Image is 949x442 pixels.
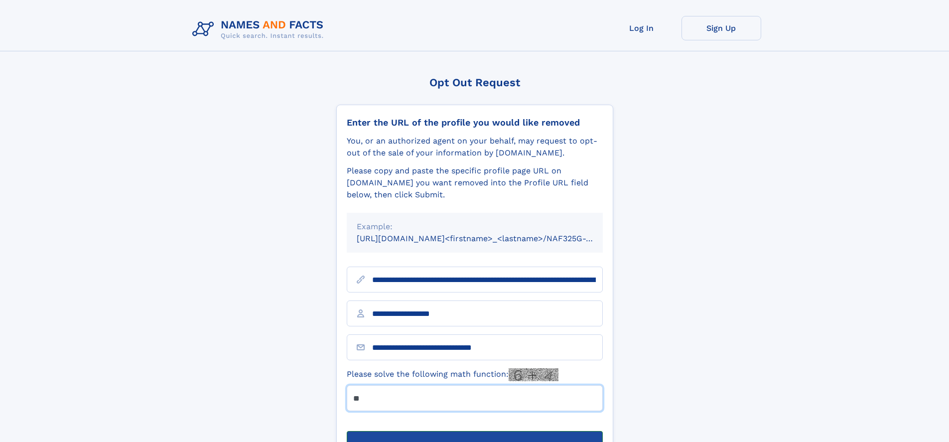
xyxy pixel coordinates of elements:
[347,117,603,128] div: Enter the URL of the profile you would like removed
[347,368,558,381] label: Please solve the following math function:
[347,165,603,201] div: Please copy and paste the specific profile page URL on [DOMAIN_NAME] you want removed into the Pr...
[357,221,593,233] div: Example:
[347,135,603,159] div: You, or an authorized agent on your behalf, may request to opt-out of the sale of your informatio...
[602,16,681,40] a: Log In
[681,16,761,40] a: Sign Up
[357,234,622,243] small: [URL][DOMAIN_NAME]<firstname>_<lastname>/NAF325G-xxxxxxxx
[336,76,613,89] div: Opt Out Request
[188,16,332,43] img: Logo Names and Facts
